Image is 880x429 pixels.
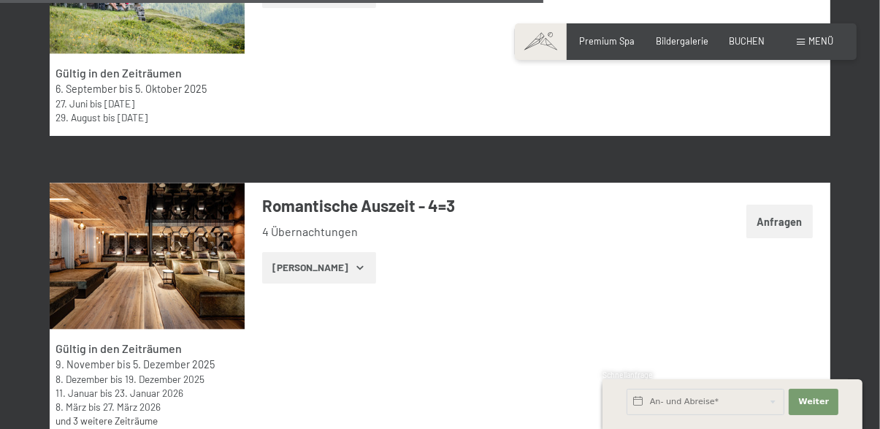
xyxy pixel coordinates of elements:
time: 27.06.2026 [56,97,88,110]
strong: Gültig in den Zeiträumen [56,341,182,355]
time: 08.12.2025 [56,373,108,385]
time: 08.03.2026 [56,400,86,413]
div: bis [56,400,239,414]
a: BUCHEN [729,35,765,47]
time: 11.01.2026 [56,387,98,399]
span: Menü [808,35,833,47]
button: Anfragen [746,205,813,238]
time: 06.09.2025 [56,83,117,95]
span: Weiter [798,396,829,408]
div: bis [56,96,239,110]
a: Premium Spa [580,35,635,47]
h3: Romantische Auszeit - 4=3 [262,194,654,217]
time: 05.10.2025 [135,83,207,95]
div: bis [56,372,239,386]
a: Bildergalerie [656,35,708,47]
time: 27.03.2026 [103,400,161,413]
time: 05.12.2025 [133,358,215,371]
img: mss_renderimg.php [50,183,245,329]
div: bis [56,386,239,400]
button: Weiter [789,389,838,415]
time: 23.01.2026 [115,387,183,399]
button: [PERSON_NAME] [262,252,375,284]
span: Schnellanfrage [602,371,653,379]
time: 09.11.2025 [56,358,115,371]
div: bis [56,110,239,124]
time: 19.12.2025 [125,373,204,385]
time: 13.09.2026 [118,111,148,124]
a: und 3 weitere Zeiträume [56,414,158,427]
li: 4 Übernachtungen [262,224,654,240]
time: 09.08.2026 [104,97,134,110]
strong: Gültig in den Zeiträumen [56,66,182,80]
time: 29.08.2026 [56,111,101,124]
div: bis [56,82,239,96]
div: bis [56,357,239,372]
